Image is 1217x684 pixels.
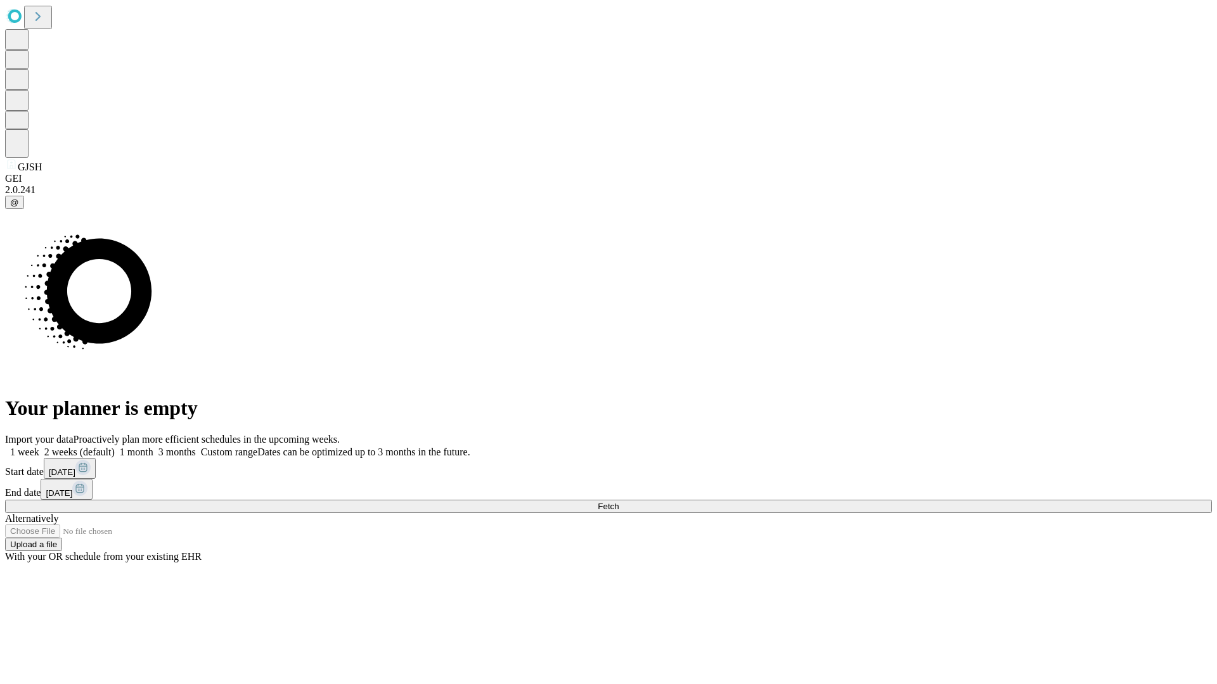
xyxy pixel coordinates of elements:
span: 1 week [10,446,39,457]
h1: Your planner is empty [5,396,1212,420]
div: GEI [5,173,1212,184]
span: Dates can be optimized up to 3 months in the future. [257,446,470,457]
span: Proactively plan more efficient schedules in the upcoming weeks. [74,434,340,445]
span: 3 months [158,446,196,457]
span: With your OR schedule from your existing EHR [5,551,202,562]
span: Custom range [201,446,257,457]
span: Import your data [5,434,74,445]
span: [DATE] [49,467,75,477]
span: @ [10,198,19,207]
span: Alternatively [5,513,58,524]
span: 2 weeks (default) [44,446,115,457]
div: Start date [5,458,1212,479]
button: [DATE] [44,458,96,479]
button: Upload a file [5,538,62,551]
span: Fetch [598,502,619,511]
span: [DATE] [46,488,72,498]
button: Fetch [5,500,1212,513]
div: 2.0.241 [5,184,1212,196]
div: End date [5,479,1212,500]
button: [DATE] [41,479,93,500]
button: @ [5,196,24,209]
span: GJSH [18,161,42,172]
span: 1 month [120,446,153,457]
